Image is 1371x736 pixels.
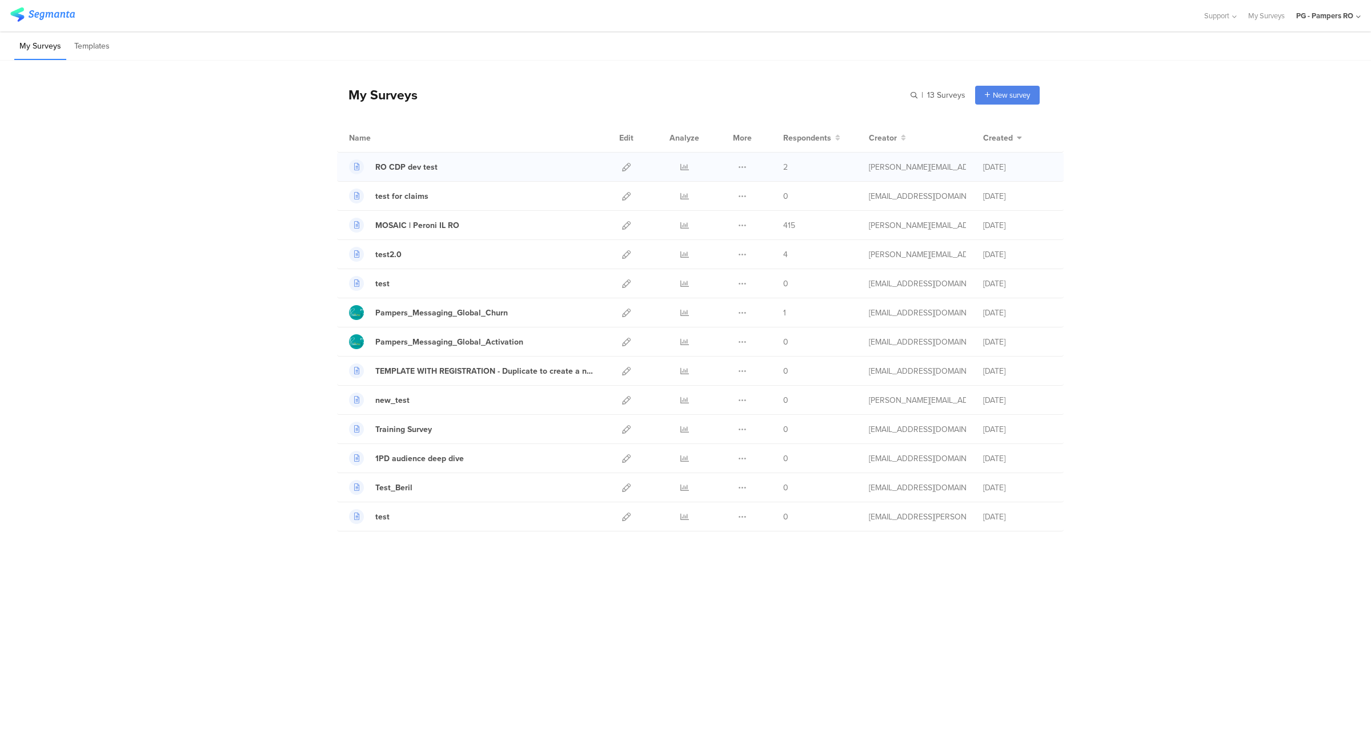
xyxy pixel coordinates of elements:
[869,132,906,144] button: Creator
[983,482,1052,494] div: [DATE]
[869,336,966,348] div: support@segmanta.com
[783,278,788,290] span: 0
[349,422,432,437] a: Training Survey
[869,190,966,202] div: burcak.b.1@pg.com
[869,511,966,523] div: kostas.anastasiou@47puritystreet.com
[349,393,410,407] a: new_test
[349,480,412,495] a: Test_Beril
[983,511,1052,523] div: [DATE]
[349,451,464,466] a: 1PD audience deep dive
[983,132,1013,144] span: Created
[983,278,1052,290] div: [DATE]
[983,336,1052,348] div: [DATE]
[869,161,966,173] div: roszko.j@pg.com
[869,423,966,435] div: burcak.b.1@pg.com
[869,394,966,406] div: poulakos.g@pg.com
[783,336,788,348] span: 0
[993,90,1030,101] span: New survey
[783,482,788,494] span: 0
[337,85,418,105] div: My Surveys
[375,365,597,377] div: TEMPLATE WITH REGISTRATION - Duplicate to create a new survey
[349,276,390,291] a: test
[375,482,412,494] div: Test_Beril
[983,453,1052,465] div: [DATE]
[730,123,755,152] div: More
[869,482,966,494] div: burcak.b.1@pg.com
[869,249,966,261] div: poulakos.g@pg.com
[349,247,402,262] a: test2.0
[920,89,925,101] span: |
[927,89,965,101] span: 13 Surveys
[783,219,795,231] span: 415
[1204,10,1229,21] span: Support
[783,423,788,435] span: 0
[869,219,966,231] div: fritz.t@pg.com
[783,249,788,261] span: 4
[783,190,788,202] span: 0
[983,423,1052,435] div: [DATE]
[375,249,402,261] div: test2.0
[783,161,788,173] span: 2
[349,189,428,203] a: test for claims
[375,453,464,465] div: 1PD audience deep dive
[349,363,597,378] a: TEMPLATE WITH REGISTRATION - Duplicate to create a new survey
[983,190,1052,202] div: [DATE]
[983,161,1052,173] div: [DATE]
[869,453,966,465] div: anagnostopoulou.a@pg.com
[983,307,1052,319] div: [DATE]
[349,334,523,349] a: Pampers_Messaging_Global_Activation
[349,509,390,524] a: test
[14,33,66,60] li: My Surveys
[783,511,788,523] span: 0
[783,365,788,377] span: 0
[349,132,418,144] div: Name
[614,123,639,152] div: Edit
[783,394,788,406] span: 0
[783,132,831,144] span: Respondents
[983,219,1052,231] div: [DATE]
[349,218,459,233] a: MOSAIC | Peroni IL RO
[349,159,438,174] a: RO CDP dev test
[783,307,786,319] span: 1
[783,132,840,144] button: Respondents
[375,278,390,290] div: test
[783,453,788,465] span: 0
[983,365,1052,377] div: [DATE]
[983,394,1052,406] div: [DATE]
[375,511,390,523] div: test
[869,307,966,319] div: support@segmanta.com
[375,219,459,231] div: MOSAIC | Peroni IL RO
[869,365,966,377] div: nikolopoulos.j@pg.com
[375,190,428,202] div: test for claims
[1296,10,1353,21] div: PG - Pampers RO
[375,336,523,348] div: Pampers_Messaging_Global_Activation
[983,132,1022,144] button: Created
[983,249,1052,261] div: [DATE]
[667,123,701,152] div: Analyze
[375,161,438,173] div: RO CDP dev test
[869,278,966,290] div: burcak.b.1@pg.com
[10,7,75,22] img: segmanta logo
[375,307,508,319] div: Pampers_Messaging_Global_Churn
[69,33,115,60] li: Templates
[349,305,508,320] a: Pampers_Messaging_Global_Churn
[375,394,410,406] div: new_test
[375,423,432,435] div: Training Survey
[869,132,897,144] span: Creator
